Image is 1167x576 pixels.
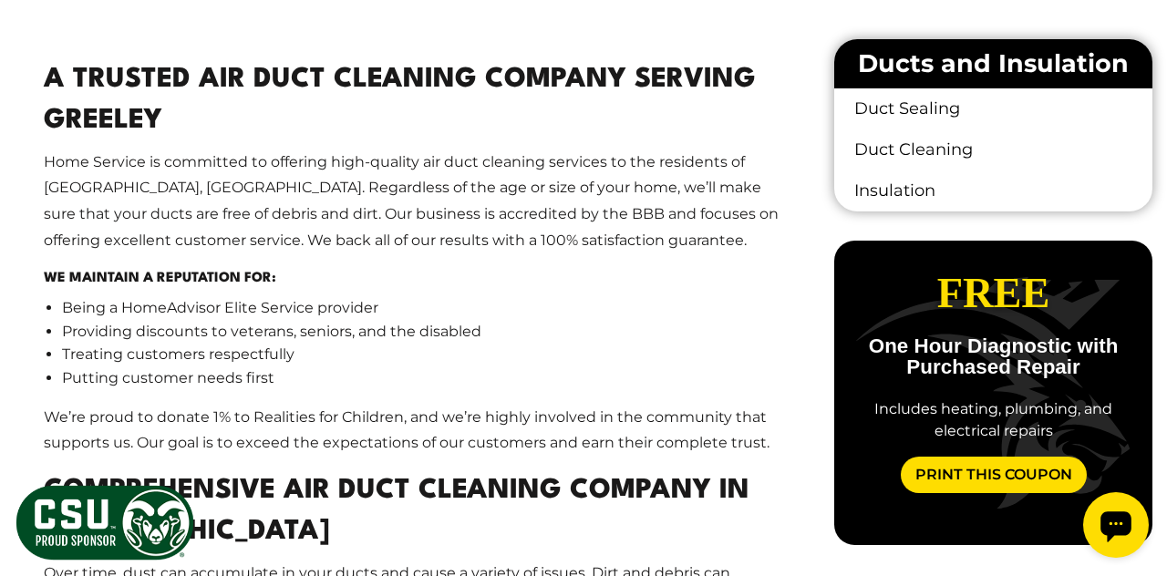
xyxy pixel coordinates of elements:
div: Includes heating, plumbing, and electrical repairs [849,398,1139,442]
li: Putting customer needs first [62,366,782,390]
div: Open chat widget [7,7,73,73]
li: Providing discounts to veterans, seniors, and the disabled [62,320,782,344]
li: Treating customers respectfully [62,343,782,366]
h2: A Trusted Air Duct Cleaning Company Serving Greeley [44,60,782,142]
img: CSU Sponsor Badge [14,483,196,562]
span: Free [937,270,1050,316]
p: One Hour Diagnostic with Purchased Repair [849,336,1139,377]
h5: We maintain a reputation for: [44,269,782,289]
a: Duct Sealing [834,88,1152,129]
a: Print This Coupon [901,457,1087,493]
p: We’re proud to donate 1% to Realities for Children, and we’re highly involved in the community th... [44,405,782,458]
h2: Comprehensive Air Duct Cleaning Company in [GEOGRAPHIC_DATA] [44,471,782,553]
a: Insulation [834,170,1152,211]
p: Home Service is committed to offering high-quality air duct cleaning services to the residents of... [44,149,782,254]
a: Duct Cleaning [834,129,1152,170]
div: carousel [834,241,1152,545]
li: Ducts and Insulation [834,39,1152,88]
li: Being a HomeAdvisor Elite Service provider [62,296,782,320]
div: slide 4 [834,241,1153,522]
